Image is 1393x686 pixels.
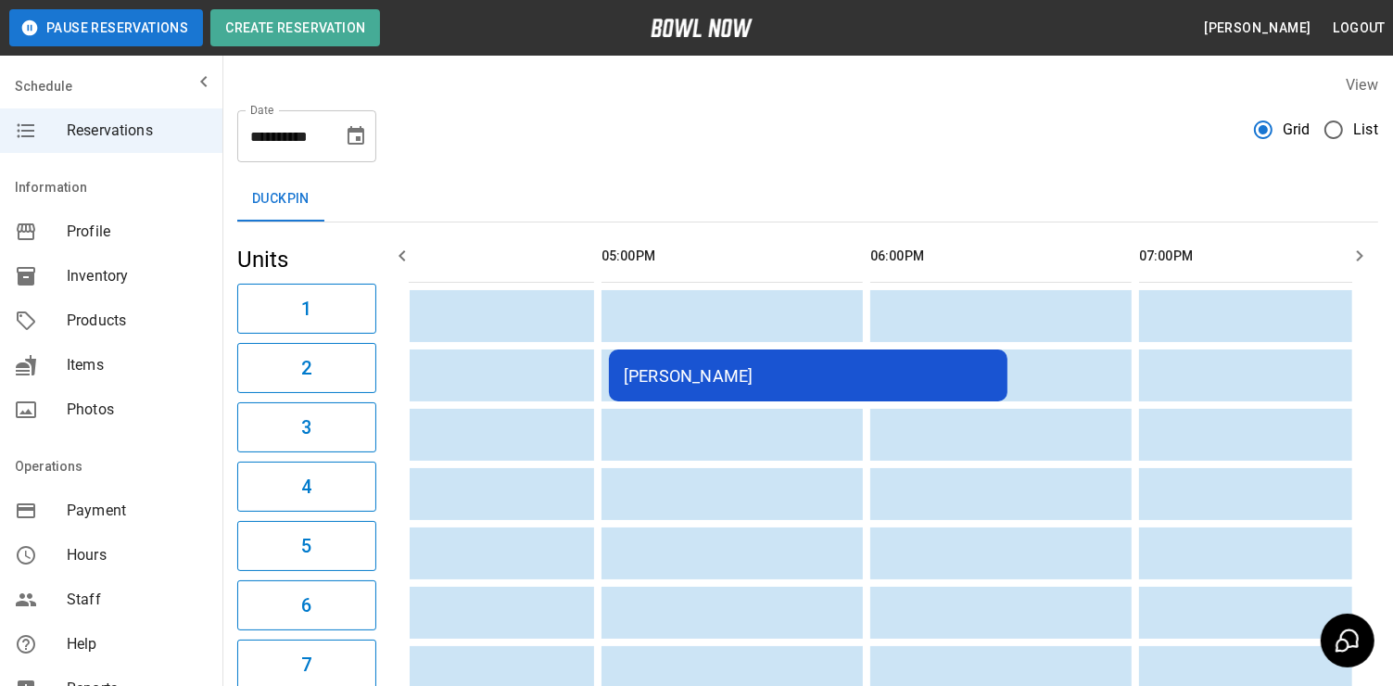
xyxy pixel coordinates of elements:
button: 4 [237,462,376,512]
div: inventory tabs [237,177,1378,222]
div: [PERSON_NAME] [624,366,993,386]
button: [PERSON_NAME] [1197,11,1318,45]
span: Staff [67,589,208,611]
button: 2 [237,343,376,393]
span: Hours [67,544,208,566]
button: 3 [237,402,376,452]
h6: 4 [301,472,311,502]
span: Reservations [67,120,208,142]
h6: 1 [301,294,311,324]
img: logo [651,19,753,37]
span: Photos [67,399,208,421]
button: 5 [237,521,376,571]
h6: 6 [301,591,311,620]
span: Inventory [67,265,208,287]
button: 6 [237,580,376,630]
button: Logout [1326,11,1393,45]
button: Duckpin [237,177,324,222]
h6: 2 [301,353,311,383]
h5: Units [237,245,376,274]
span: Grid [1283,119,1311,141]
button: Create Reservation [210,9,380,46]
span: Items [67,354,208,376]
span: Profile [67,221,208,243]
span: Payment [67,500,208,522]
button: Choose date, selected date is Oct 9, 2025 [337,118,374,155]
span: List [1353,119,1378,141]
h6: 7 [301,650,311,680]
button: Pause Reservations [9,9,203,46]
h6: 5 [301,531,311,561]
span: Help [67,633,208,655]
h6: 3 [301,413,311,442]
span: Products [67,310,208,332]
label: View [1346,76,1378,94]
button: 1 [237,284,376,334]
